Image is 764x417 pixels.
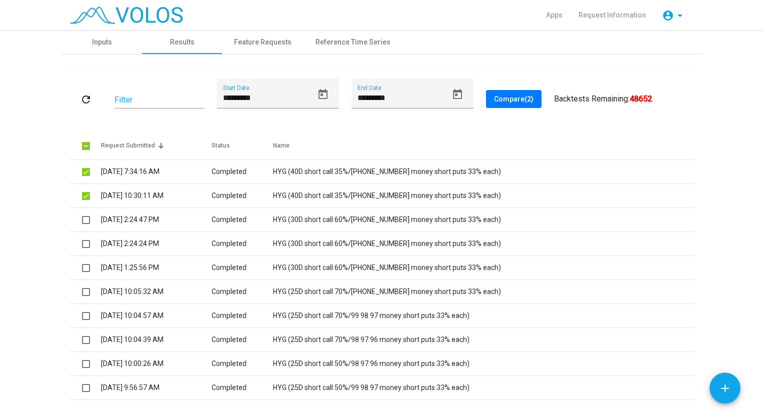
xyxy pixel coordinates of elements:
a: Apps [538,6,570,24]
td: HYG (30D short call 60%/[PHONE_NUMBER] money short puts 33% each) [273,231,694,255]
td: Completed [211,207,273,231]
td: Completed [211,183,273,207]
mat-icon: arrow_drop_down [674,9,686,21]
td: [DATE] 10:00:26 AM [101,351,211,375]
button: Compare(2) [486,90,541,108]
td: [DATE] 9:56:57 AM [101,375,211,399]
td: [DATE] 1:25:56 PM [101,255,211,279]
td: HYG (25D short call 50%/98 97 96 money short puts 33% each) [273,351,694,375]
td: HYG (25D short call 70%/99 98 97 money short puts 33% each) [273,303,694,327]
div: Status [211,141,273,150]
td: [DATE] 10:04:39 AM [101,327,211,351]
b: 48652 [629,94,652,103]
div: Status [211,141,230,150]
td: Completed [211,159,273,183]
td: [DATE] 10:04:57 AM [101,303,211,327]
div: Feature Requests [234,37,291,47]
td: HYG (30D short call 60%/[PHONE_NUMBER] money short puts 33% each) [273,207,694,231]
span: Request Information [578,11,646,19]
td: Completed [211,279,273,303]
td: HYG (25D short call 70%/[PHONE_NUMBER] money short puts 33% each) [273,279,694,303]
td: [DATE] 7:34:16 AM [101,159,211,183]
mat-icon: account_circle [662,9,674,21]
td: Completed [211,255,273,279]
td: [DATE] 2:24:24 PM [101,231,211,255]
td: Completed [211,375,273,399]
td: Completed [211,327,273,351]
div: Name [273,141,682,150]
div: Reference Time Series [315,37,390,47]
div: Inputs [92,37,112,47]
td: Completed [211,351,273,375]
div: Request Submitted [101,141,211,150]
span: Compare (2) [494,95,533,103]
td: [DATE] 2:24:47 PM [101,207,211,231]
td: [DATE] 10:05:32 AM [101,279,211,303]
td: HYG (40D short call 35%/[PHONE_NUMBER] money short puts 33% each) [273,159,694,183]
div: Results [170,37,194,47]
a: Request Information [570,6,654,24]
div: Backtests Remaining: [554,93,652,105]
span: Apps [546,11,562,19]
td: Completed [211,303,273,327]
td: [DATE] 10:30:11 AM [101,183,211,207]
td: HYG (25D short call 70%/98 97 96 money short puts 33% each) [273,327,694,351]
td: HYG (30D short call 60%/[PHONE_NUMBER] money short puts 33% each) [273,255,694,279]
div: Request Submitted [101,141,155,150]
button: Add icon [709,372,740,403]
td: HYG (25D short call 50%/99 98 97 money short puts 33% each) [273,375,694,399]
td: HYG (40D short call 35%/[PHONE_NUMBER] money short puts 33% each) [273,183,694,207]
mat-icon: add [718,382,731,395]
button: Open calendar [313,84,333,104]
td: Completed [211,231,273,255]
div: Name [273,141,289,150]
mat-icon: refresh [80,93,92,105]
button: Open calendar [447,84,467,104]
